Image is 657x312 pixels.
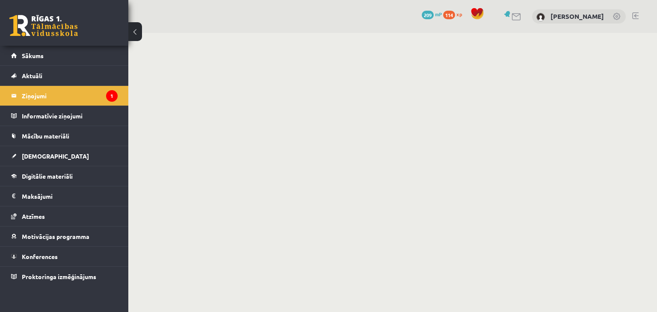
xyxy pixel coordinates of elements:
[550,12,604,21] a: [PERSON_NAME]
[22,186,118,206] legend: Maksājumi
[11,227,118,246] a: Motivācijas programma
[11,206,118,226] a: Atzīmes
[11,247,118,266] a: Konferences
[22,273,96,280] span: Proktoringa izmēģinājums
[536,13,545,21] img: Kristiāna Jansone
[22,233,89,240] span: Motivācijas programma
[22,106,118,126] legend: Informatīvie ziņojumi
[11,86,118,106] a: Ziņojumi1
[422,11,434,19] span: 209
[11,46,118,65] a: Sākums
[9,15,78,36] a: Rīgas 1. Tālmācības vidusskola
[22,212,45,220] span: Atzīmes
[456,11,462,18] span: xp
[106,90,118,102] i: 1
[11,66,118,85] a: Aktuāli
[422,11,442,18] a: 209 mP
[22,132,69,140] span: Mācību materiāli
[11,126,118,146] a: Mācību materiāli
[22,72,42,79] span: Aktuāli
[11,106,118,126] a: Informatīvie ziņojumi
[435,11,442,18] span: mP
[22,172,73,180] span: Digitālie materiāli
[22,86,118,106] legend: Ziņojumi
[22,52,44,59] span: Sākums
[11,166,118,186] a: Digitālie materiāli
[443,11,466,18] a: 114 xp
[11,146,118,166] a: [DEMOGRAPHIC_DATA]
[22,152,89,160] span: [DEMOGRAPHIC_DATA]
[11,267,118,286] a: Proktoringa izmēģinājums
[11,186,118,206] a: Maksājumi
[22,253,58,260] span: Konferences
[443,11,455,19] span: 114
